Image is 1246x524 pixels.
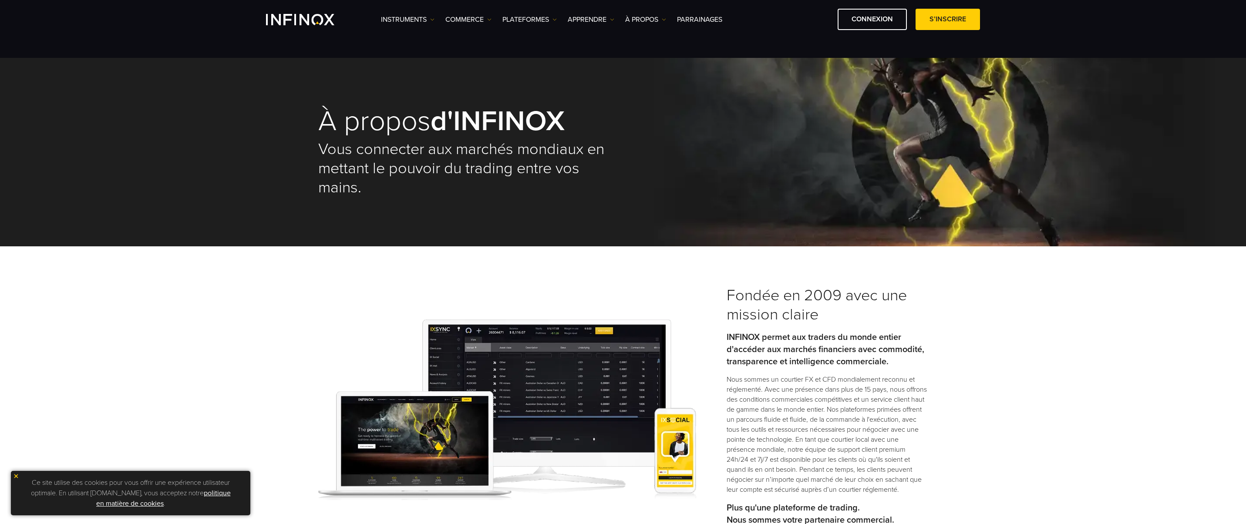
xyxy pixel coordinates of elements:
a: À PROPOS [625,14,666,25]
strong: d'INFINOX [431,104,565,138]
a: INSTRUMENTS [381,14,434,25]
a: INFINOX Logo [266,14,355,25]
h2: Vous connecter aux marchés mondiaux en mettant le pouvoir du trading entre vos mains. [318,140,623,197]
p: INFINOX permet aux traders du monde entier d'accéder aux marchés financiers avec commodité, trans... [727,331,928,368]
p: Nous sommes un courtier FX et CFD mondialement reconnu et réglementé. Avec une présence dans plus... [727,375,928,495]
a: Parrainages [677,14,722,25]
img: yellow close icon [13,473,19,479]
h3: Fondée en 2009 avec une mission claire [727,286,928,324]
a: PLATEFORMES [502,14,557,25]
a: APPRENDRE [568,14,614,25]
a: Connexion [838,9,907,30]
p: Ce site utilise des cookies pour vous offrir une expérience utilisateur optimale. En utilisant [D... [15,475,246,511]
a: COMMERCE [445,14,492,25]
a: S’inscrire [916,9,980,30]
h1: À propos [318,107,623,135]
